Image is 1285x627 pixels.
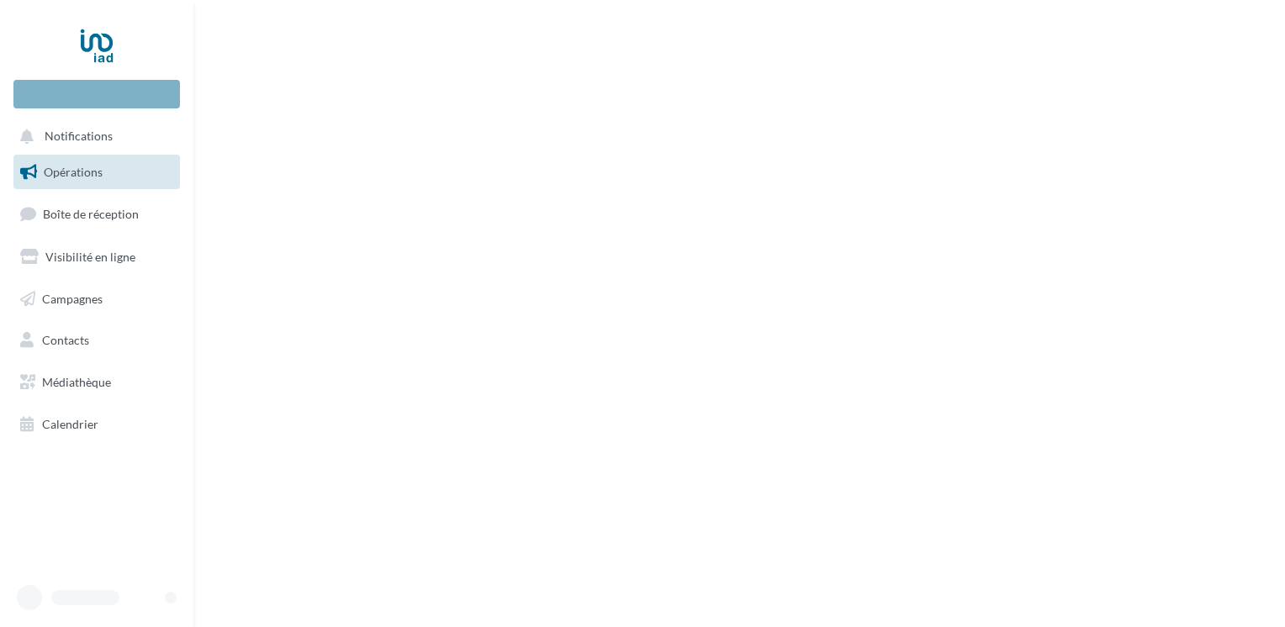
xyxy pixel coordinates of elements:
[10,282,183,317] a: Campagnes
[45,129,113,144] span: Notifications
[10,407,183,442] a: Calendrier
[45,250,135,264] span: Visibilité en ligne
[10,323,183,358] a: Contacts
[10,155,183,190] a: Opérations
[13,80,180,108] div: Nouvelle campagne
[42,333,89,347] span: Contacts
[42,375,111,389] span: Médiathèque
[42,417,98,431] span: Calendrier
[10,196,183,232] a: Boîte de réception
[43,207,139,221] span: Boîte de réception
[10,365,183,400] a: Médiathèque
[10,240,183,275] a: Visibilité en ligne
[44,165,103,179] span: Opérations
[42,291,103,305] span: Campagnes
